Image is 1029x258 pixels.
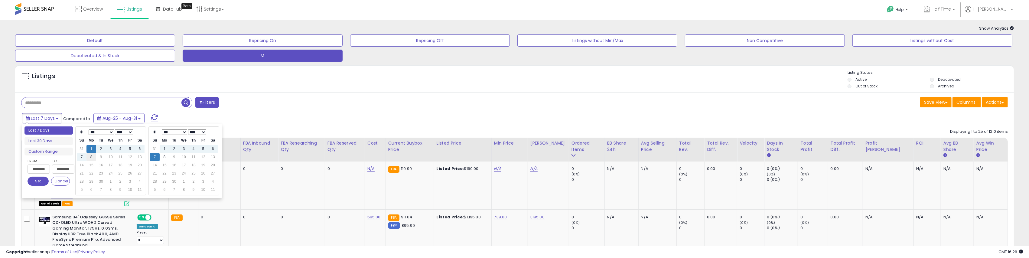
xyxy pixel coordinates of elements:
[800,214,828,220] div: 0
[281,140,322,153] div: FBA Researching Qty
[208,178,218,186] td: 4
[707,166,732,171] div: 0.00
[740,225,764,231] div: 0
[979,25,1014,31] span: Show Analytics
[28,177,49,186] button: Set
[767,172,775,177] small: (0%)
[83,6,103,12] span: Overview
[327,166,360,171] div: 0
[976,166,1003,171] div: N/A
[39,166,129,205] div: ASIN:
[179,161,189,169] td: 17
[887,5,894,13] i: Get Help
[77,153,86,161] td: 7
[896,7,904,12] span: Help
[103,115,137,121] span: Aug-25 - Aug-31
[388,166,399,173] small: FBA
[125,136,135,145] th: Fr
[437,140,489,146] div: Listed Price
[198,161,208,169] td: 19
[135,136,145,145] th: Sa
[160,178,169,186] td: 29
[243,166,273,171] div: 0
[767,214,798,220] div: 0 (0%)
[52,214,126,255] b: Samsung 34' Odyssey G85SB Series QD-OLED Ultra WQHD Curved Gaming Monitor, 175Hz, 0.03ms, Display...
[125,186,135,194] td: 10
[86,145,96,153] td: 1
[198,145,208,153] td: 5
[571,214,604,220] div: 0
[767,153,770,158] small: Days In Stock.
[943,214,969,220] div: N/A
[388,140,431,153] div: Current Buybox Price
[920,97,952,107] button: Save View
[982,97,1008,107] button: Actions
[571,140,602,153] div: Ordered Items
[494,166,501,172] a: N/A
[96,186,106,194] td: 7
[865,166,909,171] div: N/A
[571,177,604,182] div: 0
[740,172,748,177] small: (0%)
[800,166,828,171] div: 0
[150,153,160,161] td: 7
[800,172,809,177] small: (0%)
[125,145,135,153] td: 5
[86,153,96,161] td: 8
[116,186,125,194] td: 9
[160,136,169,145] th: Mo
[607,166,634,171] div: N/A
[201,140,238,153] div: Fulfillable Quantity
[15,50,175,62] button: Deactivated & In Stock
[24,137,73,145] li: Last 30 Days
[685,34,845,47] button: Non Competitive
[679,177,704,182] div: 0
[208,145,218,153] td: 6
[171,214,182,221] small: FBA
[327,140,362,153] div: FBA Reserved Qty
[208,186,218,194] td: 11
[150,169,160,178] td: 21
[179,178,189,186] td: 1
[62,201,73,206] span: FBA
[973,6,1009,12] span: Hi [PERSON_NAME]
[135,153,145,161] td: 13
[32,72,55,80] h5: Listings
[952,97,981,107] button: Columns
[96,153,106,161] td: 9
[852,34,1012,47] button: Listings without Cost
[679,225,704,231] div: 0
[740,214,764,220] div: 0
[28,158,49,164] label: From
[767,166,798,171] div: 0 (0%)
[52,158,70,164] label: To
[24,126,73,135] li: Last 7 Days
[39,201,61,206] span: All listings that are currently out of stock and unavailable for purchase on Amazon
[86,178,96,186] td: 29
[31,115,55,121] span: Last 7 Days
[189,178,198,186] td: 2
[198,178,208,186] td: 3
[916,140,938,146] div: ROI
[281,166,320,171] div: 0
[106,178,116,186] td: 1
[77,169,86,178] td: 21
[96,178,106,186] td: 30
[6,249,28,255] strong: Copyright
[77,161,86,169] td: 14
[86,169,96,178] td: 22
[169,186,179,194] td: 7
[932,6,951,12] span: Half Time
[281,214,320,220] div: 0
[641,140,674,153] div: Avg Selling Price
[189,153,198,161] td: 11
[831,166,858,171] div: 0.00
[437,166,487,171] div: $160.00
[189,136,198,145] th: Th
[169,169,179,178] td: 23
[767,225,798,231] div: 0 (0%)
[125,161,135,169] td: 19
[208,161,218,169] td: 20
[998,249,1023,255] span: 2025-09-8 16:26 GMT
[679,166,704,171] div: 0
